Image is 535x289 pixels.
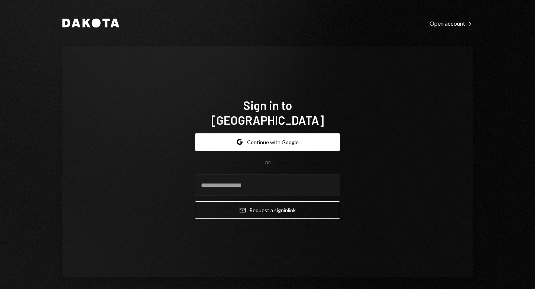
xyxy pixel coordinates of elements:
a: Open account [429,19,473,27]
button: Request a signinlink [195,201,340,219]
button: Continue with Google [195,133,340,151]
h1: Sign in to [GEOGRAPHIC_DATA] [195,98,340,127]
div: Open account [429,20,473,27]
div: OR [265,160,271,166]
